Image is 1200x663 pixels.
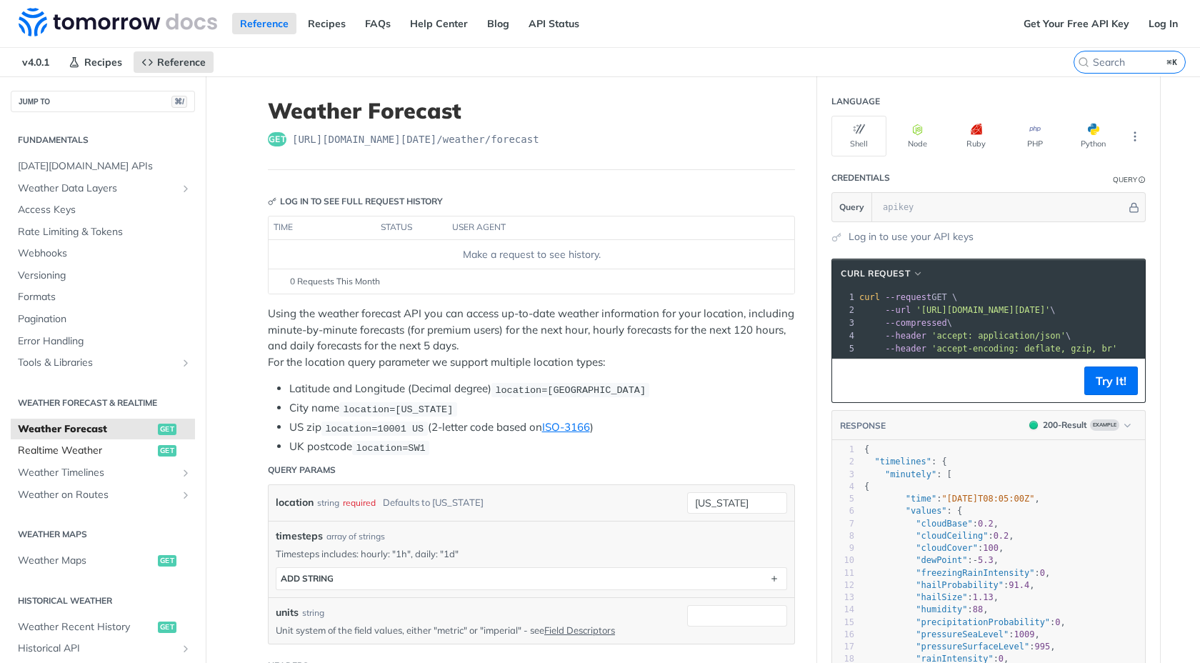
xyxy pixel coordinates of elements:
[268,306,795,370] p: Using the weather forecast API you can access up-to-date weather information for your location, i...
[180,489,191,501] button: Show subpages for Weather on Routes
[885,305,911,315] span: --url
[276,547,787,560] p: Timesteps includes: hourly: "1h", daily: "1d"
[978,519,994,529] span: 0.2
[276,492,314,513] label: location
[832,456,854,468] div: 2
[1139,176,1146,184] i: Information
[18,290,191,304] span: Formats
[916,555,967,565] span: "dewPoint"
[1084,367,1138,395] button: Try It!
[836,266,929,281] button: cURL Request
[171,96,187,108] span: ⌘/
[916,543,978,553] span: "cloudCover"
[180,467,191,479] button: Show subpages for Weather Timelines
[18,642,176,656] span: Historical API
[864,482,869,492] span: {
[864,519,999,529] span: : ,
[983,543,999,553] span: 100
[832,604,854,616] div: 14
[1124,126,1146,147] button: More Languages
[11,528,195,541] h2: Weather Maps
[268,197,276,206] svg: Key
[289,439,795,455] li: UK postcode
[832,629,854,641] div: 16
[300,13,354,34] a: Recipes
[268,464,336,477] div: Query Params
[890,116,945,156] button: Node
[885,292,931,302] span: --request
[1141,13,1186,34] a: Log In
[1043,419,1087,432] div: 200 - Result
[859,331,1071,341] span: \
[864,642,1055,652] span: : ,
[916,629,1009,639] span: "pressureSeaLevel"
[18,159,191,174] span: [DATE][DOMAIN_NAME] APIs
[18,444,154,458] span: Realtime Weather
[864,457,947,467] span: : {
[931,344,1117,354] span: 'accept-encoding: deflate, gzip, br'
[832,469,854,481] div: 3
[18,488,176,502] span: Weather on Routes
[357,13,399,34] a: FAQs
[916,604,967,614] span: "humidity"
[864,568,1050,578] span: : ,
[158,622,176,633] span: get
[1164,55,1181,69] kbd: ⌘K
[11,243,195,264] a: Webhooks
[841,267,910,280] span: cURL Request
[11,352,195,374] a: Tools & LibrariesShow subpages for Tools & Libraries
[19,8,217,36] img: Tomorrow.io Weather API Docs
[839,201,864,214] span: Query
[916,592,967,602] span: "hailSize"
[1029,421,1038,429] span: 200
[978,555,994,565] span: 5.3
[18,181,176,196] span: Weather Data Layers
[885,331,926,341] span: --header
[11,550,195,572] a: Weather Mapsget
[447,216,766,239] th: user agent
[916,617,1050,627] span: "precipitationProbability"
[289,400,795,417] li: City name
[832,518,854,530] div: 7
[832,342,856,355] div: 5
[832,617,854,629] div: 15
[832,444,854,456] div: 1
[864,444,869,454] span: {
[343,404,453,414] span: location=[US_STATE]
[158,445,176,457] span: get
[325,423,424,434] span: location=10001 US
[831,171,890,184] div: Credentials
[11,440,195,462] a: Realtime Weatherget
[18,312,191,326] span: Pagination
[11,286,195,308] a: Formats
[180,183,191,194] button: Show subpages for Weather Data Layers
[302,607,324,619] div: string
[864,531,1014,541] span: : ,
[11,462,195,484] a: Weather TimelinesShow subpages for Weather Timelines
[521,13,587,34] a: API Status
[941,494,1034,504] span: "[DATE]T08:05:00Z"
[1007,116,1062,156] button: PHP
[18,225,191,239] span: Rate Limiting & Tokens
[885,344,926,354] span: --header
[356,442,425,453] span: location=SW1
[859,305,1056,315] span: \
[232,13,296,34] a: Reference
[495,384,646,395] span: location=[GEOGRAPHIC_DATA]
[916,580,1004,590] span: "hailProbability"
[1016,13,1137,34] a: Get Your Free API Key
[864,604,989,614] span: : ,
[1034,642,1050,652] span: 995
[11,397,195,409] h2: Weather Forecast & realtime
[874,457,931,467] span: "timelines"
[544,624,615,636] a: Field Descriptors
[268,132,286,146] span: get
[1113,174,1146,185] div: QueryInformation
[931,331,1066,341] span: 'accept: application/json'
[1066,116,1121,156] button: Python
[832,592,854,604] div: 13
[906,506,947,516] span: "values"
[402,13,476,34] a: Help Center
[864,543,1004,553] span: : ,
[18,554,154,568] span: Weather Maps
